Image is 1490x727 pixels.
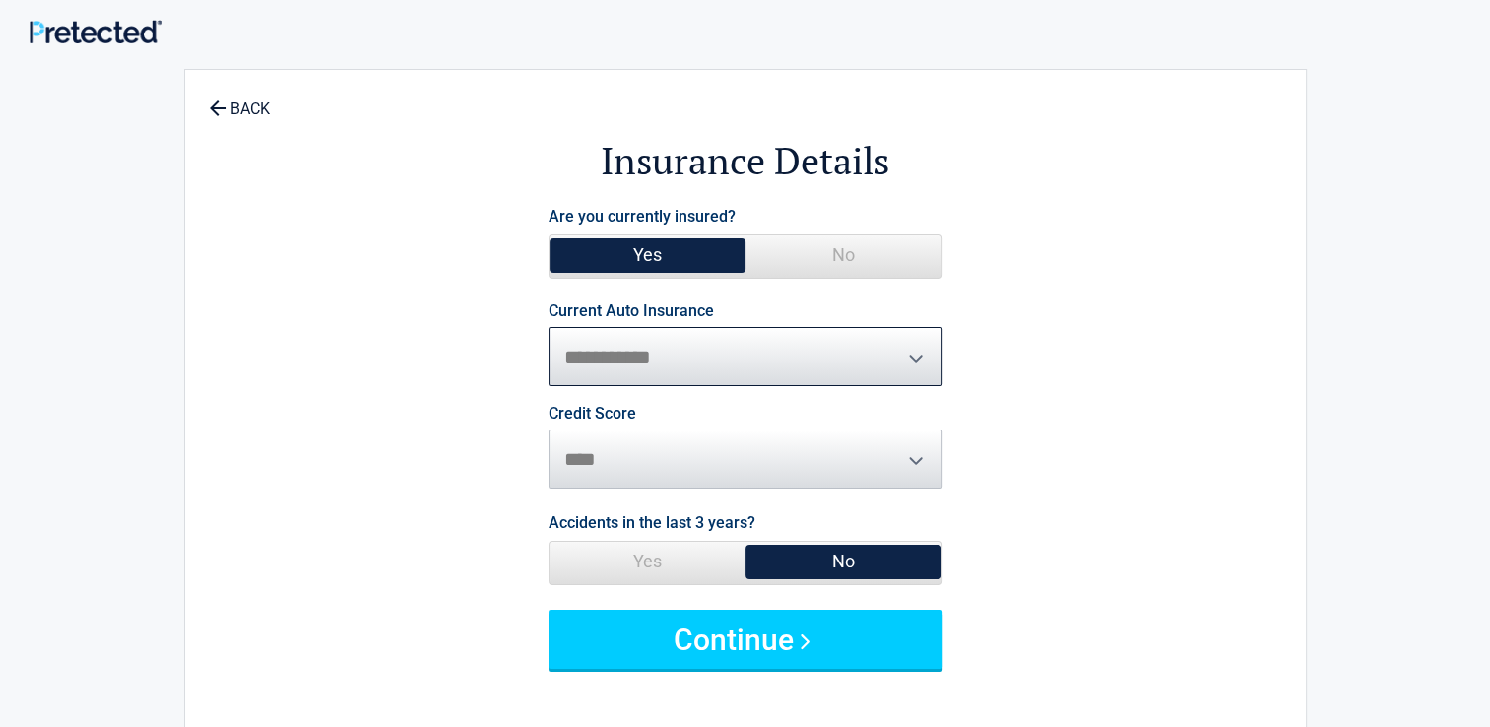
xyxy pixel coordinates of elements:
span: No [745,542,941,581]
span: No [745,235,941,275]
img: Main Logo [30,20,162,43]
button: Continue [549,610,942,669]
label: Are you currently insured? [549,203,736,230]
label: Current Auto Insurance [549,303,714,319]
span: Yes [550,235,745,275]
a: BACK [205,83,274,117]
h2: Insurance Details [293,136,1198,186]
label: Accidents in the last 3 years? [549,509,755,536]
label: Credit Score [549,406,636,422]
span: Yes [550,542,745,581]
